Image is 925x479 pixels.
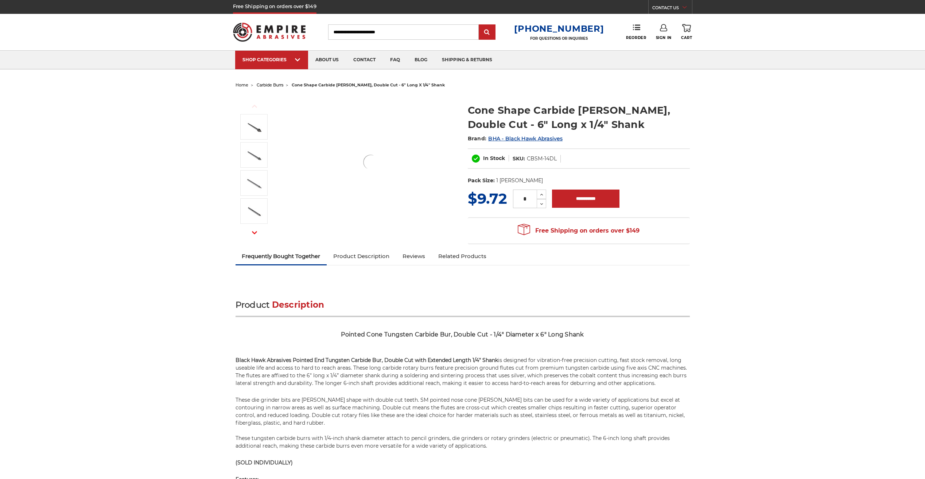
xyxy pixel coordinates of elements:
[246,98,263,114] button: Previous
[308,51,346,69] a: about us
[468,190,507,207] span: $9.72
[236,248,327,264] a: Frequently Bought Together
[435,51,500,69] a: shipping & returns
[236,300,270,310] span: Product
[468,135,487,142] span: Brand:
[362,153,380,171] img: CBSM-5DL Long reach double cut carbide rotary burr, cone shape 1/4 inch shank
[236,357,690,387] p: is designed for vibration-free precision cutting, fast stock removal, long useable life and acces...
[513,155,525,163] dt: SKU:
[383,51,407,69] a: faq
[327,248,396,264] a: Product Description
[527,155,557,163] dd: CBSM-14DL
[233,18,306,46] img: Empire Abrasives
[396,248,432,264] a: Reviews
[656,35,672,40] span: Sign In
[626,24,646,40] a: Reorder
[246,225,263,241] button: Next
[626,35,646,40] span: Reorder
[518,223,640,238] span: Free Shipping on orders over $149
[483,155,505,161] span: In Stock
[468,177,495,184] dt: Pack Size:
[257,82,283,87] a: carbide burrs
[245,118,263,136] img: CBSM-5DL Long reach double cut carbide rotary burr, cone shape 1/4 inch shank
[480,25,494,40] input: Submit
[514,23,604,34] a: [PHONE_NUMBER]
[245,202,263,220] img: CBSM-1DL Long reach double cut carbide rotary burr, cone shape 1/4 inch shank
[468,103,690,132] h1: Cone Shape Carbide [PERSON_NAME], Double Cut - 6" Long x 1/4" Shank
[681,24,692,40] a: Cart
[407,51,435,69] a: blog
[346,51,383,69] a: contact
[496,177,543,184] dd: 1 [PERSON_NAME]
[236,459,293,466] strong: (SOLD INDIVIDUALLY)
[236,357,498,363] strong: Black Hawk Abrasives Pointed End Tungsten Carbide Bur, Double Cut with Extended Length 1/4" Shank
[681,35,692,40] span: Cart
[292,82,445,87] span: cone shape carbide [PERSON_NAME], double cut - 6" long x 1/4" shank
[341,331,584,338] span: Pointed Cone Tungsten Carbide Bur, Double Cut - 1/4" Diameter x 6" Long Shank
[514,36,604,41] p: FOR QUESTIONS OR INQUIRIES
[236,396,690,450] p: These die grinder bits are [PERSON_NAME] shape with double cut teeth. SM pointed nose cone [PERSO...
[236,82,248,87] a: home
[272,300,324,310] span: Description
[245,174,263,192] img: CBSM-3DL Long reach double cut carbide rotary burr, cone shape 1/4 inch shank
[245,146,263,164] img: CBSM-4DL Long reach double cut carbide rotary burr, cone shape 1/4 inch shank
[432,248,493,264] a: Related Products
[652,4,692,14] a: CONTACT US
[488,135,563,142] a: BHA - Black Hawk Abrasives
[242,57,301,62] div: SHOP CATEGORIES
